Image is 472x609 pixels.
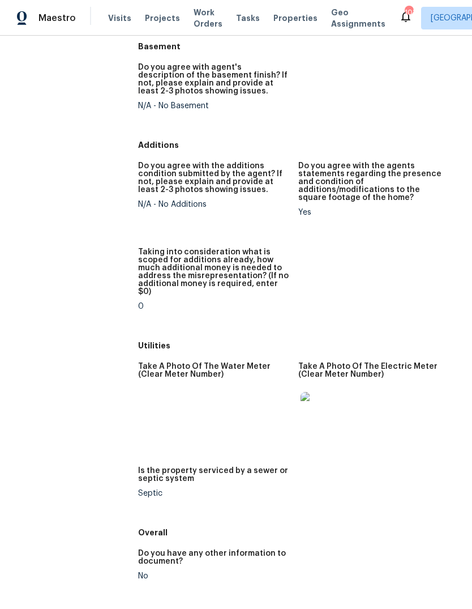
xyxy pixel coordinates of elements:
[138,467,289,483] h5: Is the property serviced by a sewer or septic system
[194,7,222,29] span: Work Orders
[138,340,458,351] h5: Utilities
[405,7,413,18] div: 103
[138,139,458,151] h5: Additions
[273,12,317,24] span: Properties
[138,63,289,95] h5: Do you agree with agent's description of the basement finish? If not, please explain and provide ...
[138,363,289,378] h5: Take A Photo Of The Water Meter (Clear Meter Number)
[298,363,449,378] h5: Take A Photo Of The Electric Meter (Clear Meter Number)
[236,14,260,22] span: Tasks
[138,527,458,538] h5: Overall
[331,7,385,29] span: Geo Assignments
[138,303,289,310] div: 0
[38,12,76,24] span: Maestro
[138,201,289,208] div: N/A - No Additions
[138,162,289,194] h5: Do you agree with the additions condition submitted by the agent? If not, please explain and prov...
[138,41,458,52] h5: Basement
[138,248,289,296] h5: Taking into consideration what is scoped for additions already, how much additional money is need...
[138,489,289,497] div: Septic
[108,12,131,24] span: Visits
[138,572,289,580] div: No
[138,102,289,110] div: N/A - No Basement
[138,550,289,565] h5: Do you have any other information to document?
[298,162,449,202] h5: Do you agree with the agents statements regarding the presence and condition of additions/modific...
[298,208,449,216] div: Yes
[145,12,180,24] span: Projects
